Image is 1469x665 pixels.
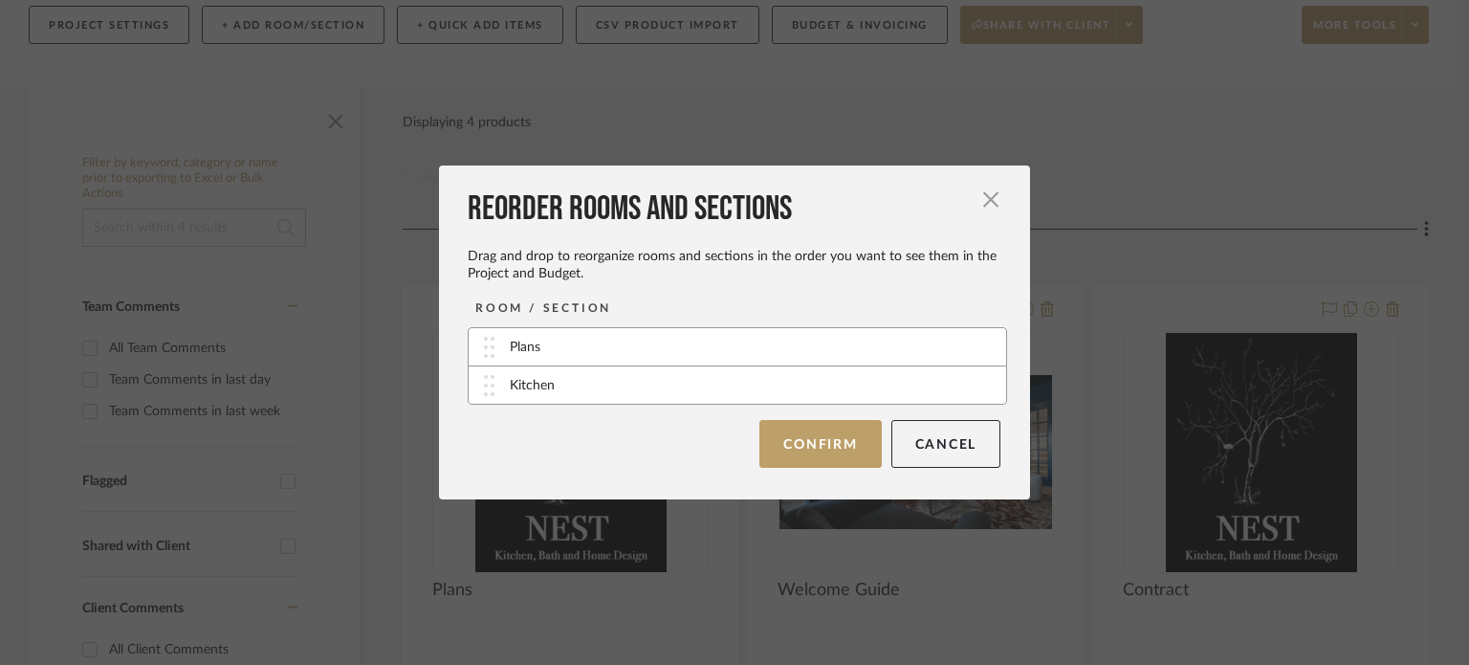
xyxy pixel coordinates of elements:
[891,420,1001,468] button: Cancel
[468,188,1000,231] div: Reorder Rooms and Sections
[484,375,494,396] img: vertical-grip.svg
[759,420,881,468] button: Confirm
[484,337,494,358] img: vertical-grip.svg
[475,299,611,318] div: ROOM / SECTION
[510,376,555,396] div: Kitchen
[972,181,1010,219] button: Close
[510,338,540,358] div: Plans
[468,248,1000,282] div: Drag and drop to reorganize rooms and sections in the order you want to see them in the Project a...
